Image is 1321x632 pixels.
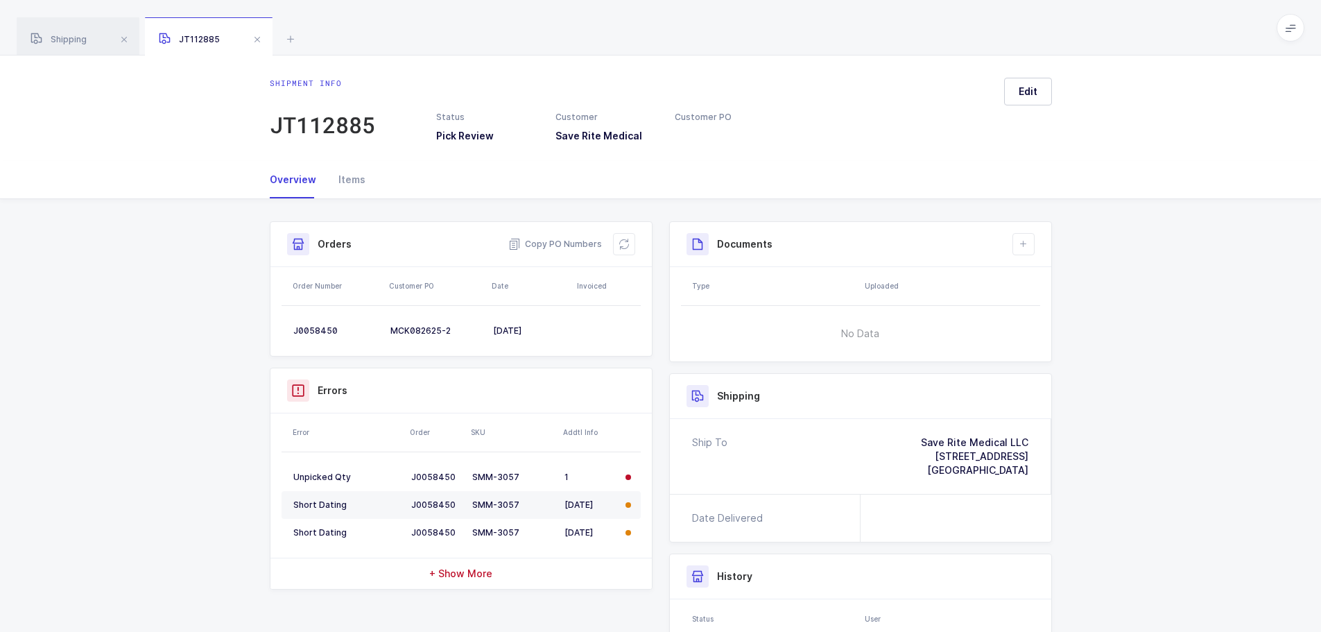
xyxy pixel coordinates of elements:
[717,570,752,583] h3: History
[31,34,87,44] span: Shipping
[293,325,379,336] div: J0058450
[692,280,856,291] div: Type
[1019,85,1037,99] span: Edit
[927,464,1028,476] span: [GEOGRAPHIC_DATA]
[159,34,220,44] span: JT112885
[577,280,637,291] div: Invoiced
[555,129,658,143] h3: Save Rite Medical
[293,472,400,483] div: Unpicked Qty
[921,436,1028,450] div: Save Rite Medical LLC
[921,450,1028,463] div: [STREET_ADDRESS]
[429,567,492,581] span: + Show More
[436,111,539,123] div: Status
[492,280,569,291] div: Date
[865,280,1036,291] div: Uploaded
[563,427,616,438] div: Addtl Info
[675,111,777,123] div: Customer PO
[410,427,463,438] div: Order
[508,237,602,251] button: Copy PO Numbers
[389,280,483,291] div: Customer PO
[436,129,539,143] h3: Pick Review
[692,436,727,477] div: Ship To
[564,499,614,511] div: [DATE]
[270,558,652,589] div: + Show More
[493,325,567,336] div: [DATE]
[770,313,950,355] span: No Data
[1004,78,1052,105] button: Edit
[472,499,553,511] div: SMM-3057
[318,237,352,251] h3: Orders
[293,527,400,538] div: Short Dating
[865,613,1036,624] div: User
[390,325,482,336] div: MCK082625-2
[270,78,375,89] div: Shipment info
[692,613,856,624] div: Status
[471,427,555,438] div: SKU
[411,527,461,538] div: J0058450
[564,527,614,538] div: [DATE]
[318,384,347,398] h3: Errors
[717,389,760,403] h3: Shipping
[472,527,553,538] div: SMM-3057
[411,472,461,483] div: J0058450
[472,472,553,483] div: SMM-3057
[327,161,365,198] div: Items
[293,280,381,291] div: Order Number
[555,111,658,123] div: Customer
[270,161,327,198] div: Overview
[717,237,772,251] h3: Documents
[293,499,400,511] div: Short Dating
[293,427,402,438] div: Error
[692,511,768,525] div: Date Delivered
[411,499,461,511] div: J0058450
[564,472,614,483] div: 1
